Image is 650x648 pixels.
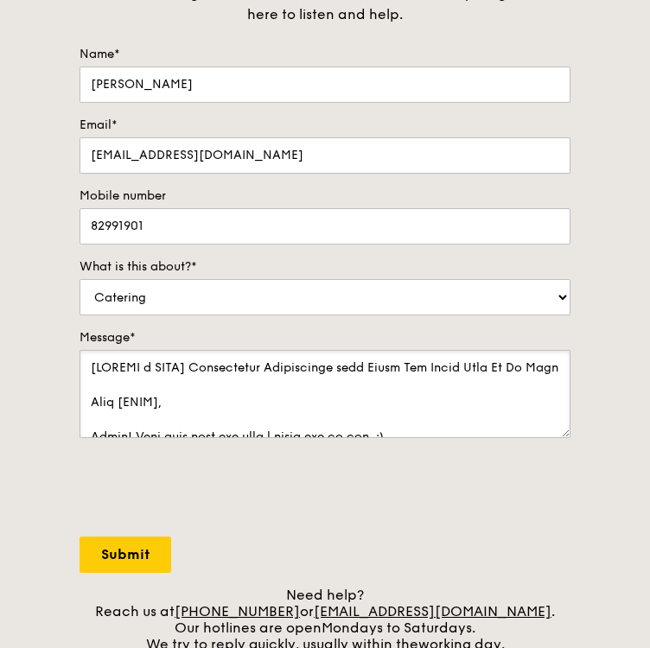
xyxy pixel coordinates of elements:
[80,455,342,523] iframe: reCAPTCHA
[80,329,570,346] label: Message*
[314,603,551,619] a: [EMAIL_ADDRESS][DOMAIN_NAME]
[80,187,570,205] label: Mobile number
[175,603,300,619] a: [PHONE_NUMBER]
[80,537,171,573] input: Submit
[80,46,570,63] label: Name*
[80,258,570,276] label: What is this about?*
[80,117,570,134] label: Email*
[322,619,475,636] span: Mondays to Saturdays.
